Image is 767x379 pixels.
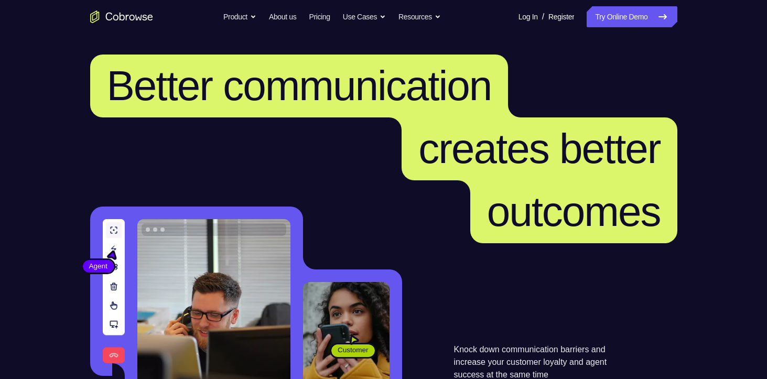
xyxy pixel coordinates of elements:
[331,345,375,355] span: Customer
[107,62,492,109] span: Better communication
[518,6,538,27] a: Log In
[309,6,330,27] a: Pricing
[587,6,677,27] a: Try Online Demo
[418,125,660,172] span: creates better
[398,6,441,27] button: Resources
[269,6,296,27] a: About us
[487,188,661,235] span: outcomes
[223,6,256,27] button: Product
[83,261,114,272] span: Agent
[90,10,153,23] a: Go to the home page
[343,6,386,27] button: Use Cases
[542,10,544,23] span: /
[548,6,574,27] a: Register
[103,219,125,363] img: A series of tools used in co-browsing sessions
